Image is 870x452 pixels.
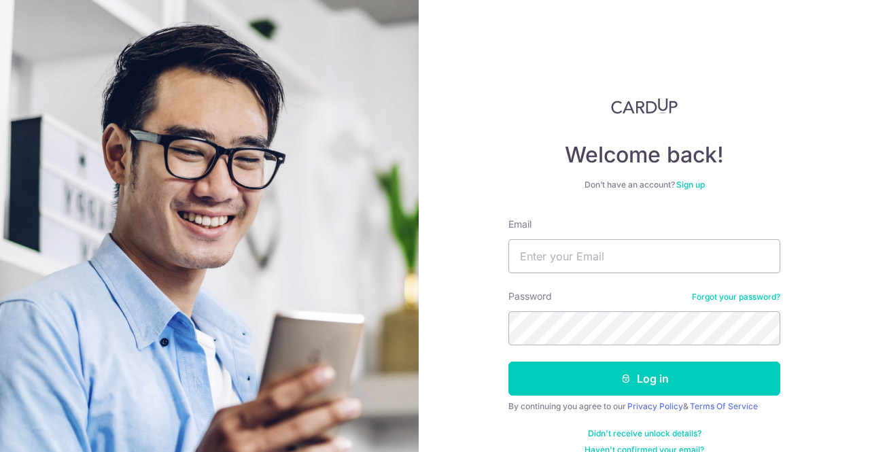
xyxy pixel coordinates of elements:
[676,179,705,190] a: Sign up
[627,401,683,411] a: Privacy Policy
[611,98,678,114] img: CardUp Logo
[508,401,780,412] div: By continuing you agree to our &
[690,401,758,411] a: Terms Of Service
[692,292,780,302] a: Forgot your password?
[588,428,701,439] a: Didn't receive unlock details?
[508,290,552,303] label: Password
[508,141,780,169] h4: Welcome back!
[508,179,780,190] div: Don’t have an account?
[508,239,780,273] input: Enter your Email
[508,218,532,231] label: Email
[508,362,780,396] button: Log in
